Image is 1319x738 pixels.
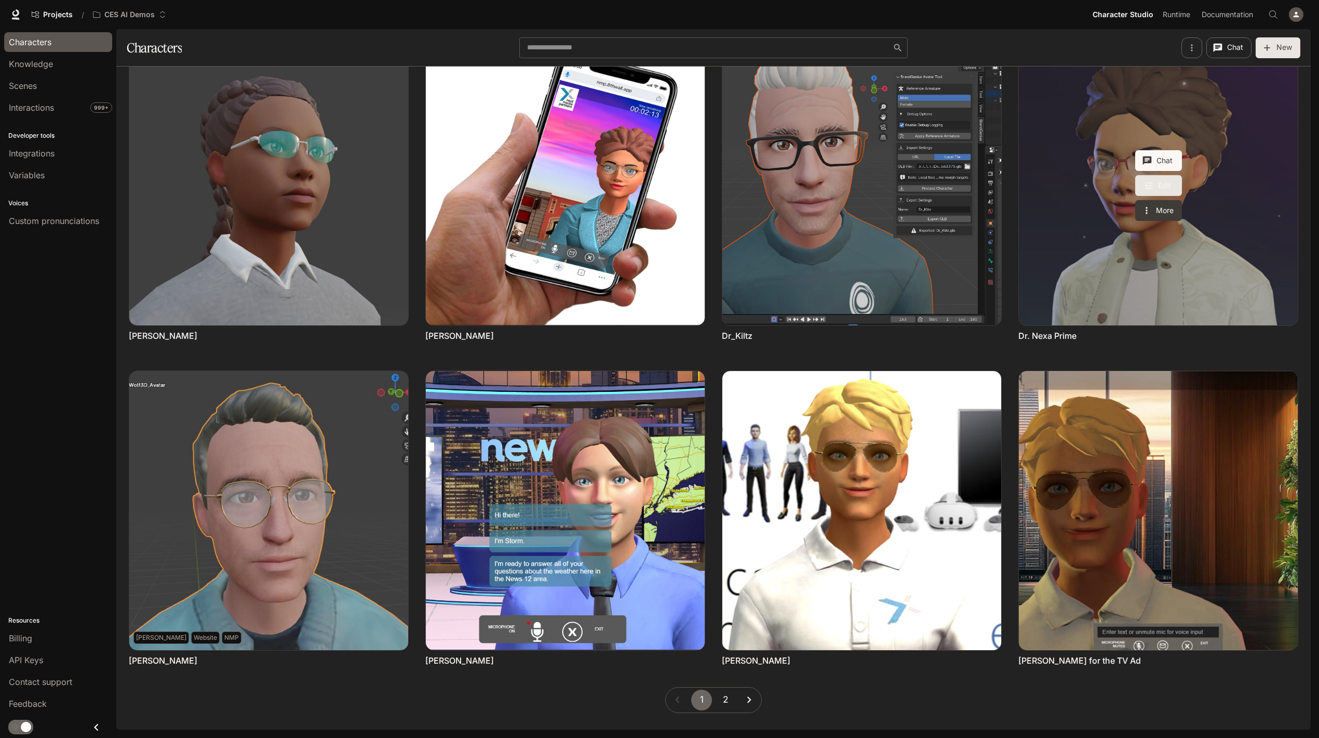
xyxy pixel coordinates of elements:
img: Gerard [129,371,408,650]
img: Grant Buckley [426,371,705,650]
p: CES AI Demos [104,10,155,19]
a: [PERSON_NAME] [722,655,790,666]
button: Open workspace menu [88,4,171,25]
a: [PERSON_NAME] for the TV Ad [1018,655,1141,666]
button: Chat [1206,37,1251,58]
nav: pagination navigation [665,687,762,713]
span: Runtime [1163,8,1190,21]
button: page 1 [691,690,712,710]
span: Projects [43,10,73,19]
a: Runtime [1159,4,1196,25]
button: Chat with Dr. Nexa Prime [1135,150,1182,171]
button: More actions [1135,200,1182,221]
a: Dr. Nexa Prime [1018,330,1076,341]
a: Dr_Kiltz [722,330,752,341]
button: Go to page 2 [715,690,736,710]
a: Character Studio [1088,4,1158,25]
button: Open Command Menu [1263,4,1284,25]
a: Edit Dr. Nexa Prime [1135,175,1182,196]
a: Documentation [1197,4,1261,25]
img: Grayson for the TV Ad [1019,371,1298,650]
a: [PERSON_NAME] [129,330,197,341]
button: Go to next page [739,690,760,710]
span: Character Studio [1093,8,1153,21]
img: Grayson [722,371,1001,650]
a: [PERSON_NAME] [425,655,494,666]
a: [PERSON_NAME] [129,655,197,666]
div: / [77,9,88,20]
a: [PERSON_NAME] [425,330,494,341]
a: Go to projects [27,4,77,25]
span: Documentation [1202,8,1253,21]
h1: Characters [127,37,182,58]
button: New [1256,37,1300,58]
a: Dr. Nexa Prime [1019,46,1298,325]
